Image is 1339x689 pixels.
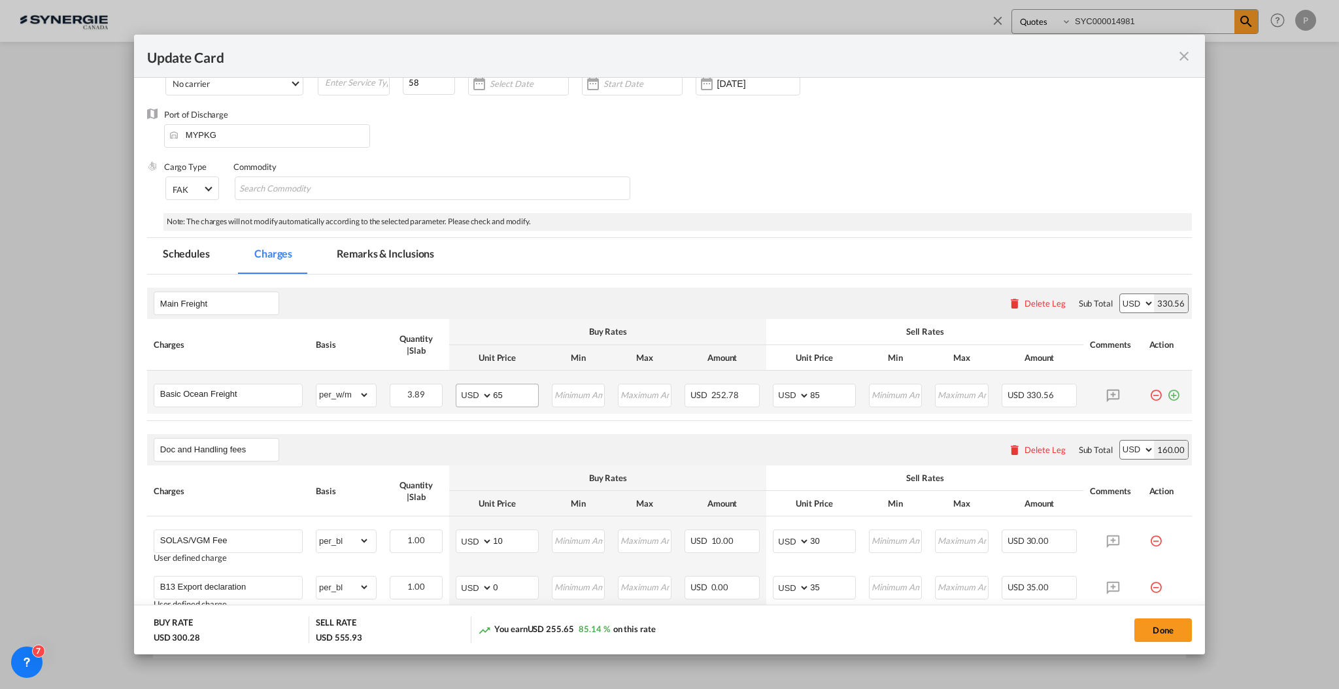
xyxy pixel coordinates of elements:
label: Commodity [233,161,277,172]
input: 30 [810,530,855,550]
input: Minimum Amount [553,384,605,404]
select: per_w/m [316,384,369,405]
input: Search Commodity [239,178,359,199]
input: Maximum Amount [619,384,671,404]
th: Action [1143,319,1193,370]
div: FAK [173,184,188,195]
md-icon: icon-minus-circle-outline red-400-fg pt-7 [1149,384,1162,397]
span: 252.78 [711,390,739,400]
div: Note: The charges will not modify automatically according to the selected parameter. Please check... [163,213,1192,231]
input: Minimum Amount [870,530,922,550]
select: per_bl [316,577,369,597]
th: Amount [995,345,1083,371]
input: Charge Name [160,530,302,550]
input: Maximum Amount [619,577,671,596]
span: 10.00 [711,535,734,546]
input: 0 [493,577,538,596]
div: Update Card [147,48,1176,64]
span: USD [690,390,709,400]
th: Min [545,491,612,516]
input: Minimum Amount [553,577,605,596]
div: SELL RATE [316,616,356,631]
th: Max [611,345,678,371]
span: USD [1008,582,1025,592]
div: Sub Total [1079,297,1113,309]
th: Max [611,491,678,516]
input: 85 [810,384,855,404]
th: Unit Price [766,345,862,371]
md-pagination-wrapper: Use the left and right arrow keys to navigate between tabs [147,238,463,274]
select: per_bl [316,530,369,551]
th: Min [862,345,929,371]
md-select: Select Liner: No carrier [165,72,303,95]
md-icon: icon-plus-circle-outline green-400-fg [1167,384,1180,397]
div: Sell Rates [773,472,1077,484]
span: USD 255.65 [528,624,574,634]
th: Unit Price [766,491,862,516]
span: USD [690,582,709,592]
md-select: Select Cargo type: FAK [165,176,219,200]
div: User defined charge [154,553,303,563]
button: Delete Leg [1008,445,1066,455]
span: USD [1008,390,1025,400]
div: Sub Total [1079,444,1113,456]
div: Quantity | Slab [390,333,443,356]
md-tab-item: Charges [239,238,308,274]
div: Sell Rates [773,326,1077,337]
div: BUY RATE [154,616,193,631]
th: Amount [995,491,1083,516]
md-icon: icon-trending-up [478,624,491,637]
input: Enter Port of Discharge [171,125,369,144]
md-icon: icon-minus-circle-outline red-400-fg pt-7 [1149,529,1162,543]
label: Port of Discharge [164,109,228,120]
span: 30.00 [1026,535,1049,546]
th: Unit Price [449,491,545,516]
div: Basis [316,339,377,350]
span: 3.89 [407,389,425,399]
div: Buy Rates [456,326,760,337]
th: Comments [1083,465,1142,516]
th: Action [1143,465,1193,516]
div: You earn on this rate [478,623,655,637]
input: Leg Name [160,294,279,313]
md-tab-item: Remarks & Inclusions [321,238,450,274]
md-tab-item: Schedules [147,238,226,274]
div: Charges [154,339,303,350]
div: 330.56 [1154,294,1188,312]
input: 0 [403,71,455,95]
span: 330.56 [1026,390,1054,400]
md-input-container: Basic Ocean Freight [154,384,302,404]
span: 1.00 [407,535,425,545]
div: User defined charge [154,599,303,609]
div: Buy Rates [456,472,760,484]
input: Charge Name [160,384,302,404]
th: Min [545,345,612,371]
div: Quantity | Slab [390,479,443,503]
input: Leg Name [160,440,279,460]
div: Charges [154,485,303,497]
input: Expiry Date [717,78,800,89]
span: 0.00 [711,582,729,592]
input: Minimum Amount [870,577,922,596]
input: Minimum Amount [553,530,605,550]
input: 65 [493,384,538,404]
input: Minimum Amount [870,384,922,404]
input: Enter Service Type [324,73,389,92]
div: Delete Leg [1025,445,1066,455]
md-icon: icon-delete [1008,297,1021,310]
div: No carrier [173,78,210,89]
md-input-container: B13 Export declaration [154,577,302,596]
div: USD 555.93 [316,631,362,643]
th: Max [928,345,995,371]
th: Amount [678,345,766,371]
th: Comments [1083,319,1142,370]
th: Unit Price [449,345,545,371]
input: Maximum Amount [619,530,671,550]
div: USD 300.28 [154,631,200,643]
span: USD [1008,535,1025,546]
div: 160.00 [1154,441,1188,459]
input: Maximum Amount [936,530,988,550]
input: Charge Name [160,577,302,596]
span: 1.00 [407,581,425,592]
input: 35 [810,577,855,596]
